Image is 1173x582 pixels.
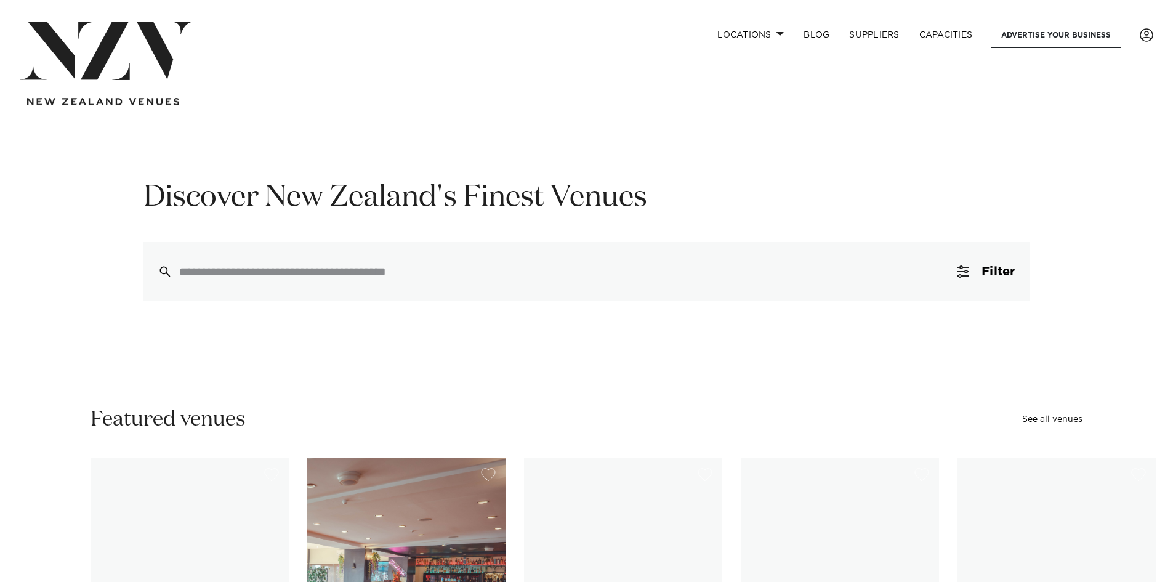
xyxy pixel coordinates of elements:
[143,179,1030,217] h1: Discover New Zealand's Finest Venues
[991,22,1121,48] a: Advertise your business
[942,242,1030,301] button: Filter
[794,22,839,48] a: BLOG
[91,406,246,434] h2: Featured venues
[909,22,983,48] a: Capacities
[1022,415,1082,424] a: See all venues
[27,98,179,106] img: new-zealand-venues-text.png
[982,265,1015,278] span: Filter
[839,22,909,48] a: SUPPLIERS
[20,22,194,80] img: nzv-logo.png
[707,22,794,48] a: Locations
